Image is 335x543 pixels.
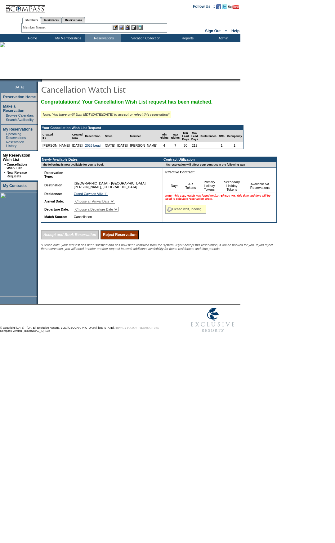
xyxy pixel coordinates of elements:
div: Member Name: [23,25,47,30]
img: View [119,25,124,30]
a: TERMS OF USE [140,326,159,329]
b: Residence: [44,192,62,196]
img: pgTtlCancellationNotification.gif [41,83,165,96]
td: [DATE] [71,142,84,149]
span: [DATE] [14,85,24,89]
img: Exclusive Resorts [185,305,240,336]
td: Follow Us :: [193,4,215,11]
b: » [4,162,6,166]
span: :: [225,29,227,33]
td: Contract Utilization [163,157,276,162]
td: [PERSON_NAME] [129,142,159,149]
td: 1 [218,142,226,149]
td: My Memberships [50,34,85,42]
td: Max Lead Days [190,130,199,142]
td: [GEOGRAPHIC_DATA] - [GEOGRAPHIC_DATA][PERSON_NAME], [GEOGRAPHIC_DATA] [73,180,157,190]
a: Grand Cayman Villa 11 [74,192,108,196]
td: Description [84,130,104,142]
td: Preferences [199,130,218,142]
td: Reservations [85,34,121,42]
td: Dates [104,130,129,142]
a: Become our fan on Facebook [216,6,221,10]
td: Occupancy [226,130,243,142]
img: b_calculator.gif [137,25,143,30]
td: Your Cancellation Wish List Request [41,125,243,130]
input: Reject Reservation [100,230,139,239]
td: Note: This CWL Match was found on [DATE] 6:20 PM. This date and time will be used to calculate re... [164,193,275,202]
img: b_edit.gif [113,25,118,30]
b: Effective Contract: [165,170,195,174]
a: Browse Calendars [6,113,34,117]
a: My Contracts [3,184,27,188]
td: AR Tokens [181,179,199,193]
td: Max Nights [170,130,181,142]
td: Created By [41,130,71,142]
td: · [4,132,5,140]
td: 1 [226,142,243,149]
td: 7 [170,142,181,149]
td: 30 [181,142,190,149]
td: Available SA Reservations [245,179,275,193]
a: Residences [41,17,62,23]
a: Reservation History [6,140,24,148]
td: · [4,118,5,122]
a: Follow us on Twitter [222,6,227,10]
a: Subscribe to our YouTube Channel [228,6,239,10]
td: Reports [169,34,205,42]
span: *Please note, your request has been satisfied and has now been removed from the system. If you ac... [41,243,273,251]
td: Min Nights [159,130,170,142]
td: 219 [190,142,199,149]
td: The following is now available for you to book [41,162,159,168]
a: Members [22,17,41,24]
td: Home [14,34,50,42]
img: Become our fan on Facebook [216,4,221,9]
td: BRs [218,130,226,142]
td: Member [129,130,159,142]
td: Created Date [71,130,84,142]
img: Reservations [131,25,136,30]
a: Make a Reservation [3,104,25,113]
img: Follow us on Twitter [222,4,227,9]
td: · [4,171,6,178]
span: Congratulations! Your Cancellation Wish List request has been matched. [41,99,212,105]
img: Impersonate [125,25,130,30]
td: 4 [159,142,170,149]
td: Min Lead Days [181,130,190,142]
a: Search Availability [6,118,33,122]
td: Primary Holiday Tokens [200,179,219,193]
b: Match Source: [44,215,67,219]
input: Accept and Book Reservation [41,230,99,239]
a: Reservation Home [3,95,36,99]
a: New Release Requests [7,171,27,178]
img: promoShadowLeftCorner.gif [40,79,42,82]
td: Secondary Holiday Tokens [219,179,244,193]
a: My Reservation Wish List [3,153,30,162]
a: Help [231,29,239,33]
td: [DATE]- [DATE] [104,142,129,149]
a: 2026 beach [85,144,102,147]
b: Arrival Date: [44,199,64,203]
td: [PERSON_NAME] [41,142,71,149]
b: Reservation Type: [44,171,63,178]
a: PRIVACY POLICY [114,326,137,329]
td: Days [167,179,181,193]
a: My Reservations [3,127,33,131]
td: · [4,113,5,117]
a: Reservations [62,17,85,23]
b: Departure Date: [44,207,69,211]
b: Destination: [44,183,64,187]
td: Vacation Collection [121,34,169,42]
td: · [4,140,5,148]
a: Sign Out [205,29,221,33]
a: Cancellation Wish List [7,162,27,170]
div: Please wait, loading... [165,205,206,214]
td: Admin [205,34,240,42]
td: Newly Available Dates [41,157,159,162]
td: Cancellation [73,214,157,220]
a: Upcoming Reservations [6,132,26,140]
i: Note: You have until 5pm MDT [DATE][DATE] to accept or reject this reservation* [43,113,169,116]
td: This reservation will affect your contract in the following way [163,162,276,168]
img: Subscribe to our YouTube Channel [228,5,239,9]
